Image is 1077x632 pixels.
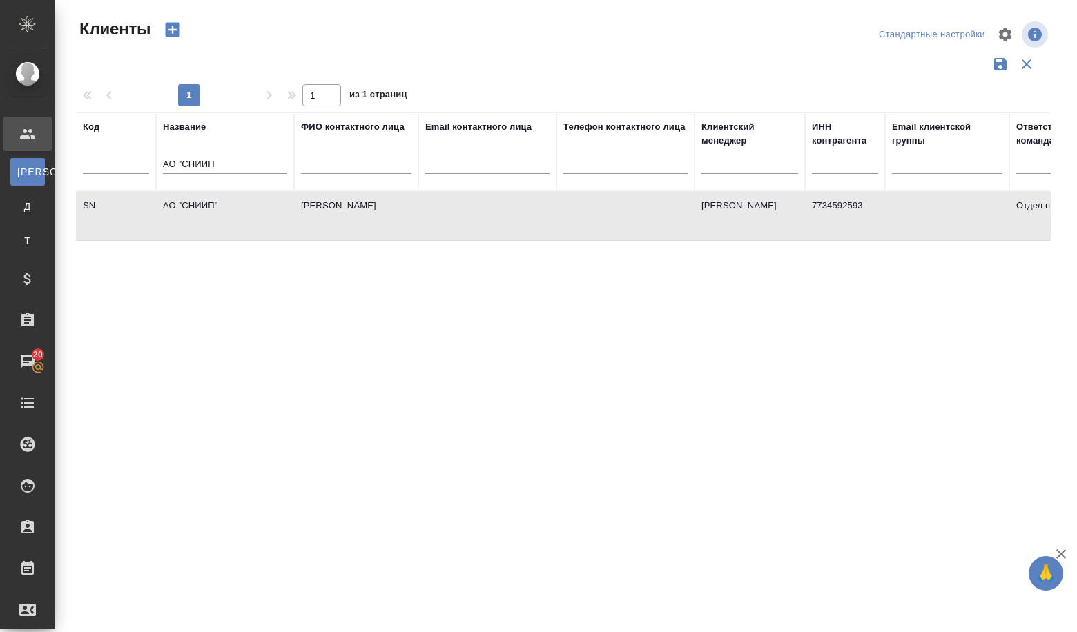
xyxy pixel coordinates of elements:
td: [PERSON_NAME] [695,192,805,240]
td: АО "СНИИП" [156,192,294,240]
button: Сбросить фильтры [1013,51,1040,77]
span: Т [17,234,38,248]
span: из 1 страниц [349,86,407,106]
a: Т [10,227,45,255]
td: 7734592593 [805,192,885,240]
span: 🙏 [1034,559,1058,588]
span: Настроить таблицу [989,18,1022,51]
span: Посмотреть информацию [1022,21,1051,48]
div: Код [83,120,99,134]
span: Клиенты [76,18,151,40]
div: Телефон контактного лица [563,120,686,134]
button: Создать [156,18,189,41]
span: 20 [25,348,51,362]
td: SN [76,192,156,240]
a: [PERSON_NAME] [10,158,45,186]
span: Д [17,199,38,213]
button: 🙏 [1029,556,1063,591]
button: Сохранить фильтры [987,51,1013,77]
div: ИНН контрагента [812,120,878,148]
td: [PERSON_NAME] [294,192,418,240]
span: [PERSON_NAME] [17,165,38,179]
div: Email контактного лица [425,120,532,134]
div: Название [163,120,206,134]
a: 20 [3,344,52,379]
a: Д [10,192,45,220]
div: ФИО контактного лица [301,120,405,134]
div: Клиентский менеджер [701,120,798,148]
div: split button [875,24,989,46]
div: Email клиентской группы [892,120,1002,148]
